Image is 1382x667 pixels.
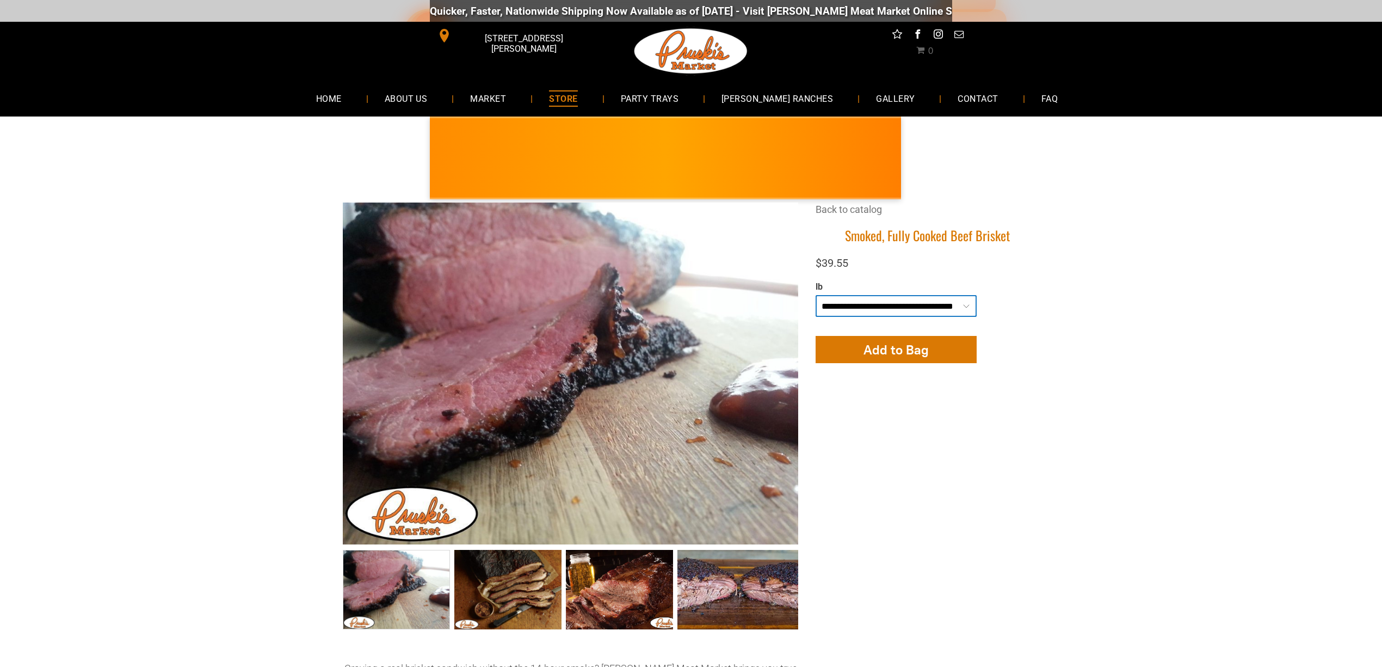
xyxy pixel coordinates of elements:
[807,166,1021,183] span: [PERSON_NAME] MARKET
[941,84,1014,113] a: CONTACT
[816,336,977,363] button: Add to Bag
[1025,84,1074,113] a: FAQ
[677,550,799,629] a: Smoked, Fully Cooked Beef Brisket 3
[816,227,1039,244] h1: Smoked, Fully Cooked Beef Brisket
[454,84,522,113] a: MARKET
[454,28,594,59] span: [STREET_ADDRESS][PERSON_NAME]
[931,27,946,44] a: instagram
[816,203,1039,227] div: Breadcrumbs
[928,46,933,56] span: 0
[368,84,444,113] a: ABOUT US
[860,84,931,113] a: GALLERY
[533,84,594,113] a: STORE
[604,84,695,113] a: PARTY TRAYS
[816,204,882,215] a: Back to catalog
[454,550,562,629] a: Smoked, Fully Cooked Beef Brisket 1
[300,84,358,113] a: HOME
[952,27,966,44] a: email
[863,342,929,358] span: Add to Bag
[890,27,904,44] a: Social network
[343,203,798,544] img: Smoked, Fully Cooked Beef Brisket
[632,22,750,81] img: Pruski-s+Market+HQ+Logo2-1920w.png
[816,256,848,270] span: $39.55
[362,5,1021,17] div: Quicker, Faster, Nationwide Shipping Now Available as of [DATE] - Visit [PERSON_NAME] Meat Market...
[705,84,849,113] a: [PERSON_NAME] RANCHES
[430,27,596,44] a: [STREET_ADDRESS][PERSON_NAME]
[343,550,450,629] a: Smoked, Fully Cooked Beef Brisket 0
[566,550,673,629] a: Smoked, Fully Cooked Beef Brisket 2
[915,5,1021,17] a: [DOMAIN_NAME][URL]
[911,27,925,44] a: facebook
[816,282,977,293] div: lb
